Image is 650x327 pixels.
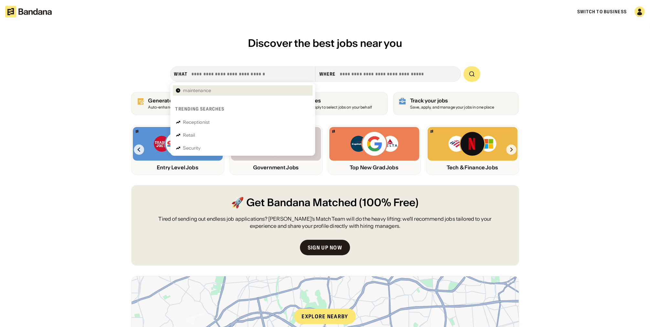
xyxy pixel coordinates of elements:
[300,240,350,255] a: Sign up now
[359,195,419,210] span: (100% Free)
[153,131,202,157] img: Trader Joe’s, Costco, Target logos
[428,164,517,171] div: Tech & Finance Jobs
[577,9,627,15] a: Switch to Business
[350,131,399,157] img: Capital One, Google, Delta logos
[183,120,210,124] div: Receptionist
[448,131,497,157] img: Bank of America, Netflix, Microsoft logos
[328,125,421,175] a: Bandana logoCapital One, Google, Delta logosTop New Grad Jobs
[308,245,342,250] div: Sign up now
[231,195,357,210] span: 🚀 Get Bandana Matched
[393,92,519,115] a: Track your jobs Save, apply, and manage your jobs in one place
[294,309,356,324] div: Explore nearby
[176,106,225,112] div: Trending searches
[174,71,187,77] div: what
[136,130,138,133] img: Bandana logo
[231,164,321,171] div: Government Jobs
[134,144,144,155] img: Left Arrow
[147,215,504,230] div: Tired of sending out endless job applications? [PERSON_NAME]’s Match Team will do the heavy lifti...
[183,88,211,93] div: maintenance
[131,92,257,115] a: Generate resume (100% free)Auto-enhance your resume to land interviews
[133,164,223,171] div: Entry Level Jobs
[5,6,52,17] img: Bandana logotype
[506,144,517,155] img: Right Arrow
[329,164,419,171] div: Top New Grad Jobs
[426,125,519,175] a: Bandana logoBank of America, Netflix, Microsoft logosTech & Finance Jobs
[131,125,224,175] a: Bandana logoTrader Joe’s, Costco, Target logosEntry Level Jobs
[279,98,372,104] div: Get job matches
[262,92,388,115] a: Get job matches Allow Bandana to apply to select jobs on your behalf
[410,105,495,110] div: Save, apply, and manage your jobs in one place
[332,130,335,133] img: Bandana logo
[279,105,372,110] div: Allow Bandana to apply to select jobs on your behalf
[148,98,230,104] div: Generate resume
[183,133,195,137] div: Retail
[183,146,201,150] div: Security
[319,71,336,77] div: Where
[248,37,402,50] span: Discover the best jobs near you
[431,130,433,133] img: Bandana logo
[148,105,230,110] div: Auto-enhance your resume to land interviews
[410,98,495,104] div: Track your jobs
